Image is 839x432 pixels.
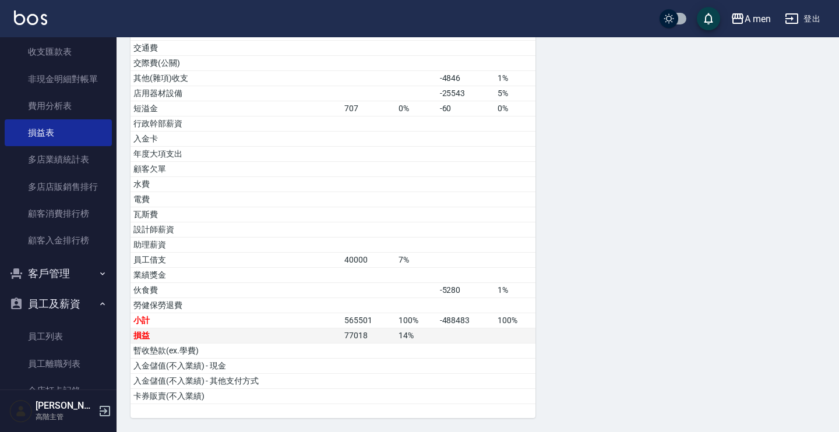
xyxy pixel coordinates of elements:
button: save [697,7,720,30]
td: 77018 [341,328,396,344]
td: 業績獎金 [131,268,341,283]
td: 行政幹部薪資 [131,116,341,132]
td: 水費 [131,177,341,192]
td: 暫收墊款(ex.學費) [131,344,341,359]
td: 小計 [131,313,341,328]
td: 100% [396,313,437,328]
p: 高階主管 [36,412,95,422]
td: 損益 [131,328,341,344]
a: 顧客入金排行榜 [5,227,112,254]
td: 14 % [396,328,437,344]
td: -25543 [437,86,495,101]
td: 707 [341,101,396,116]
td: 5% [495,86,536,101]
td: 交際費(公關) [131,56,341,71]
a: 費用分析表 [5,93,112,119]
div: A men [745,12,771,26]
h5: [PERSON_NAME] [36,400,95,412]
td: 40000 [341,253,396,268]
a: 損益表 [5,119,112,146]
td: -60 [437,101,495,116]
td: -4846 [437,71,495,86]
img: Logo [14,10,47,25]
td: 短溢金 [131,101,341,116]
td: 交通費 [131,41,341,56]
a: 非現金明細對帳單 [5,66,112,93]
td: 助理薪資 [131,238,341,253]
a: 員工列表 [5,323,112,350]
td: 0% [495,101,536,116]
td: 其他(雜項)收支 [131,71,341,86]
a: 顧客消費排行榜 [5,200,112,227]
td: 入金卡 [131,132,341,147]
td: 1% [495,283,536,298]
td: 年度大項支出 [131,147,341,162]
td: 入金儲值(不入業績) - 其他支付方式 [131,374,341,389]
a: 多店業績統計表 [5,146,112,173]
td: 勞健保勞退費 [131,298,341,313]
button: 登出 [780,8,825,30]
td: 7% [396,253,437,268]
td: 瓦斯費 [131,207,341,222]
td: 伙食費 [131,283,341,298]
td: 員工借支 [131,253,341,268]
a: 收支匯款表 [5,38,112,65]
td: 設計師薪資 [131,222,341,238]
td: -5280 [437,283,495,298]
td: 1% [495,71,536,86]
a: 全店打卡記錄 [5,377,112,404]
a: 多店店販銷售排行 [5,173,112,200]
td: 100% [495,313,536,328]
td: 入金儲值(不入業績) - 現金 [131,359,341,374]
td: 電費 [131,192,341,207]
a: 員工離職列表 [5,350,112,377]
img: Person [9,399,33,423]
td: 店用器材設備 [131,86,341,101]
td: -488483 [437,313,495,328]
td: 0% [396,101,437,116]
td: 卡券販賣(不入業績) [131,389,341,404]
td: 顧客欠單 [131,162,341,177]
td: 565501 [341,313,396,328]
button: A men [726,7,775,31]
button: 客戶管理 [5,259,112,289]
button: 員工及薪資 [5,289,112,319]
